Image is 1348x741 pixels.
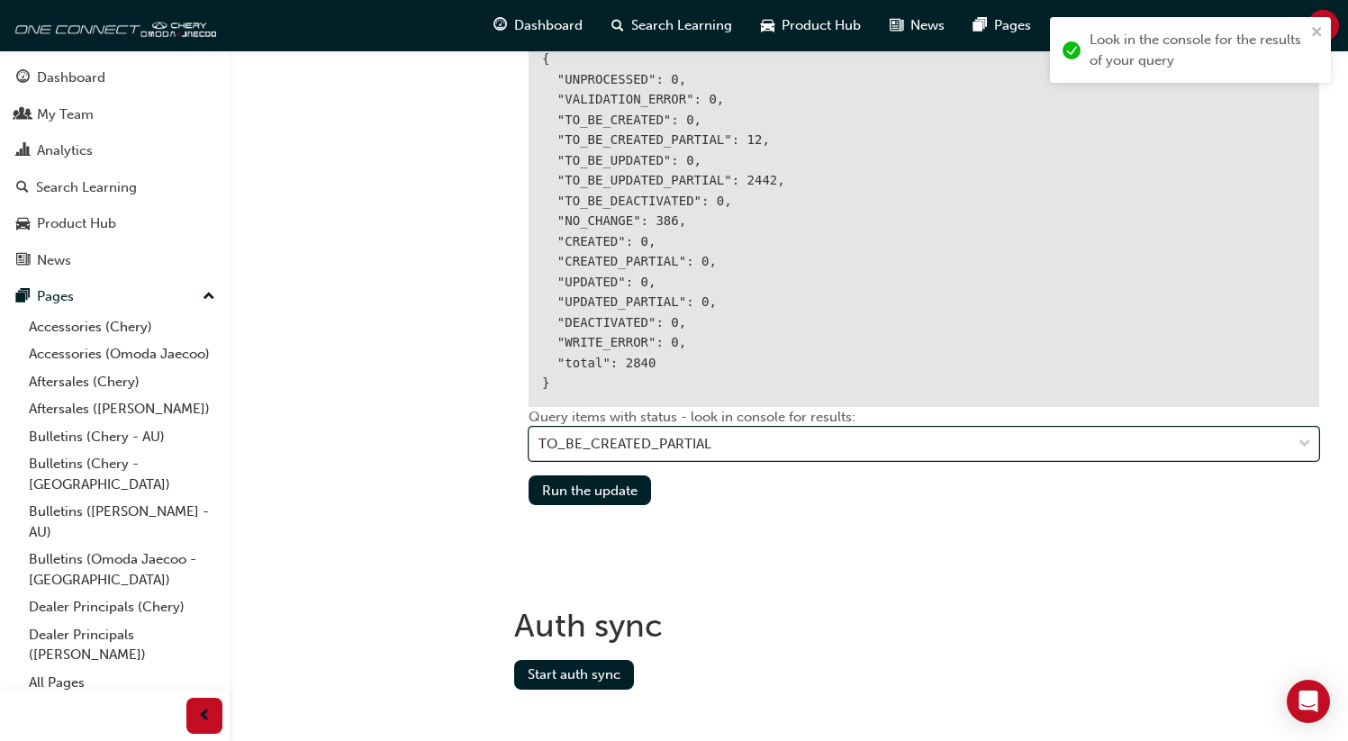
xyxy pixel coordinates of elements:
span: prev-icon [198,705,212,727]
span: car-icon [16,216,30,232]
span: guage-icon [16,70,30,86]
button: Run the update [529,475,651,505]
span: News [910,15,945,36]
button: close [1311,24,1324,45]
span: search-icon [16,180,29,196]
button: DashboardMy TeamAnalyticsSearch LearningProduct HubNews [7,58,222,280]
a: Bulletins ([PERSON_NAME] - AU) [22,498,222,546]
span: up-icon [203,285,215,309]
span: down-icon [1298,433,1311,456]
a: Bulletins (Chery - AU) [22,423,222,451]
a: Accessories (Chery) [22,313,222,341]
div: { "UNPROCESSED": 0, "VALIDATION_ERROR": 0, "TO_BE_CREATED": 0, "TO_BE_CREATED_PARTIAL": 12, "TO_B... [529,35,1319,407]
div: My Team [37,104,94,125]
a: Analytics [7,134,222,167]
a: Dealer Principals (Chery) [22,593,222,621]
a: car-iconProduct Hub [746,7,875,44]
a: Aftersales ([PERSON_NAME]) [22,395,222,423]
a: Bulletins (Omoda Jaecoo - [GEOGRAPHIC_DATA]) [22,546,222,593]
span: Product Hub [782,15,861,36]
a: News [7,244,222,277]
div: Query items with status - look in console for results: [529,407,1319,476]
div: News [37,250,71,271]
div: Pages [37,286,74,307]
div: Dashboard [37,68,105,88]
span: search-icon [611,14,624,37]
button: Pages [7,280,222,313]
a: Bulletins (Chery - [GEOGRAPHIC_DATA]) [22,450,222,498]
span: pages-icon [973,14,987,37]
a: Dashboard [7,61,222,95]
a: Search Learning [7,171,222,204]
div: Search Learning [36,177,137,198]
span: Dashboard [514,15,583,36]
span: news-icon [890,14,903,37]
h1: Auth sync [514,606,1334,646]
a: Accessories (Omoda Jaecoo) [22,340,222,368]
a: Aftersales (Chery) [22,368,222,396]
span: guage-icon [493,14,507,37]
a: news-iconNews [875,7,959,44]
a: Product Hub [7,207,222,240]
a: All Pages [22,669,222,697]
button: Start auth sync [514,660,634,690]
span: car-icon [761,14,774,37]
div: Look in the console for the results of your query [1090,30,1306,70]
button: RJ [1307,10,1339,41]
a: My Team [7,98,222,131]
div: TO_BE_CREATED_PARTIAL [538,434,711,455]
div: Analytics [37,140,93,161]
span: pages-icon [16,289,30,305]
span: Pages [994,15,1031,36]
a: guage-iconDashboard [479,7,597,44]
img: oneconnect [9,7,216,43]
span: chart-icon [16,143,30,159]
a: pages-iconPages [959,7,1045,44]
span: Search Learning [631,15,732,36]
div: Product Hub [37,213,116,234]
div: Open Intercom Messenger [1287,680,1330,723]
a: search-iconSearch Learning [597,7,746,44]
span: people-icon [16,107,30,123]
span: news-icon [16,253,30,269]
a: Dealer Principals ([PERSON_NAME]) [22,621,222,669]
